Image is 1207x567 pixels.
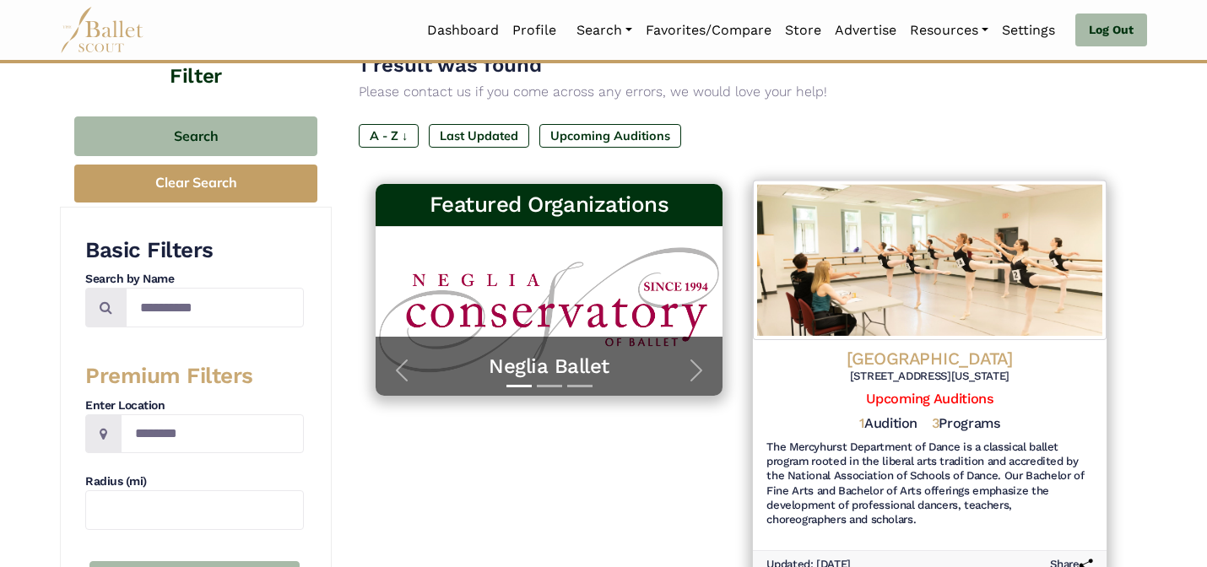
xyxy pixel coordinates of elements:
[126,288,304,327] input: Search by names...
[359,124,419,148] label: A - Z ↓
[359,81,1120,103] p: Please contact us if you come across any errors, we would love your help!
[766,370,1093,384] h6: [STREET_ADDRESS][US_STATE]
[506,13,563,48] a: Profile
[866,391,993,407] a: Upcoming Auditions
[539,124,681,148] label: Upcoming Auditions
[859,416,864,432] span: 1
[420,13,506,48] a: Dashboard
[1075,13,1147,47] a: Log Out
[429,124,529,148] label: Last Updated
[570,13,639,48] a: Search
[828,13,903,48] a: Advertise
[85,397,304,414] h4: Enter Location
[392,354,706,380] a: Neglia Ballet
[537,376,562,396] button: Slide 2
[74,116,317,156] button: Search
[766,347,1093,370] h4: [GEOGRAPHIC_DATA]
[85,271,304,288] h4: Search by Name
[859,416,917,434] h5: Audition
[639,13,778,48] a: Favorites/Compare
[903,13,995,48] a: Resources
[753,181,1107,340] img: Logo
[85,473,304,490] h4: Radius (mi)
[389,191,709,219] h3: Featured Organizations
[74,165,317,202] button: Clear Search
[121,414,304,454] input: Location
[778,13,828,48] a: Store
[506,376,532,396] button: Slide 1
[567,376,593,396] button: Slide 3
[85,236,304,265] h3: Basic Filters
[932,416,1000,434] h5: Programs
[359,53,542,77] span: 1 result was found
[85,362,304,391] h3: Premium Filters
[932,416,939,432] span: 3
[995,13,1062,48] a: Settings
[766,440,1093,527] h6: The Mercyhurst Department of Dance is a classical ballet program rooted in the liberal arts tradi...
